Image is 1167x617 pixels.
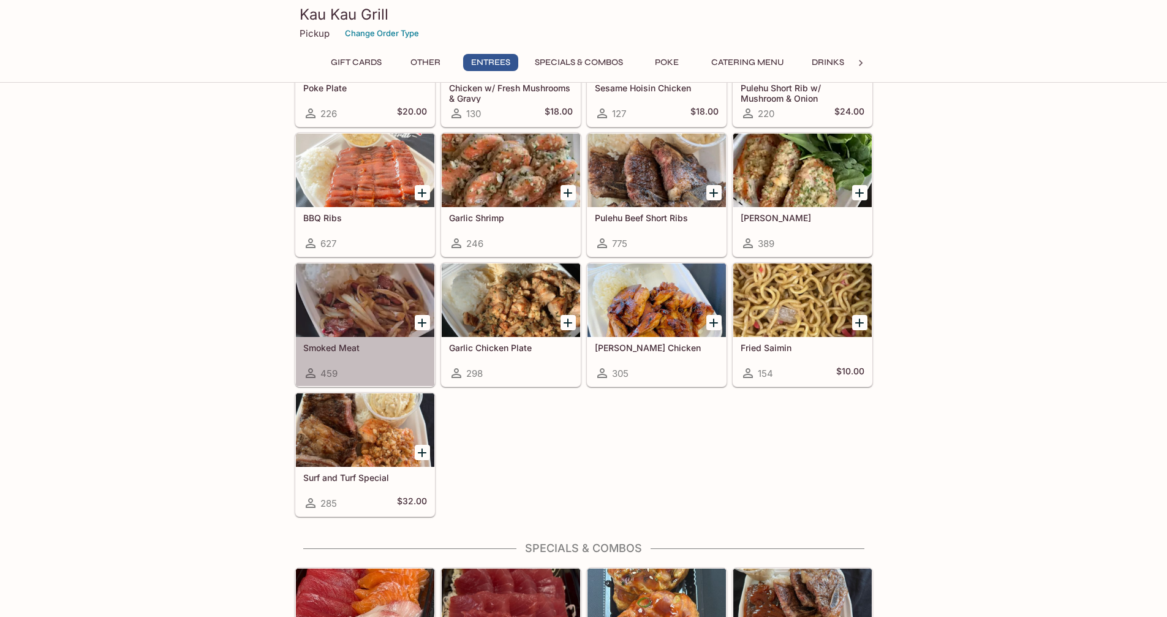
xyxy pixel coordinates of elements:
[320,238,336,249] span: 627
[595,83,719,93] h5: Sesame Hoisin Chicken
[397,106,427,121] h5: $20.00
[561,315,576,330] button: Add Garlic Chicken Plate
[706,185,722,200] button: Add Pulehu Beef Short Ribs
[296,263,434,337] div: Smoked Meat
[303,83,427,93] h5: Poke Plate
[463,54,518,71] button: Entrees
[442,134,580,207] div: Garlic Shrimp
[587,263,727,387] a: [PERSON_NAME] Chicken305
[836,366,864,380] h5: $10.00
[303,343,427,353] h5: Smoked Meat
[449,343,573,353] h5: Garlic Chicken Plate
[733,133,872,257] a: [PERSON_NAME]389
[295,263,435,387] a: Smoked Meat459
[303,472,427,483] h5: Surf and Turf Special
[466,238,483,249] span: 246
[295,542,873,555] h4: Specials & Combos
[398,54,453,71] button: Other
[758,368,773,379] span: 154
[595,213,719,223] h5: Pulehu Beef Short Ribs
[320,108,337,119] span: 226
[612,368,629,379] span: 305
[295,393,435,517] a: Surf and Turf Special285$32.00
[758,108,774,119] span: 220
[545,106,573,121] h5: $18.00
[295,133,435,257] a: BBQ Ribs627
[612,108,626,119] span: 127
[296,393,434,467] div: Surf and Turf Special
[852,185,867,200] button: Add Garlic Ahi
[561,185,576,200] button: Add Garlic Shrimp
[640,54,695,71] button: Poke
[834,106,864,121] h5: $24.00
[449,213,573,223] h5: Garlic Shrimp
[801,54,856,71] button: Drinks
[612,238,627,249] span: 775
[706,315,722,330] button: Add Teri Chicken
[303,213,427,223] h5: BBQ Ribs
[441,263,581,387] a: Garlic Chicken Plate298
[758,238,774,249] span: 389
[415,185,430,200] button: Add BBQ Ribs
[300,5,868,24] h3: Kau Kau Grill
[324,54,388,71] button: Gift Cards
[449,83,573,103] h5: Chicken w/ Fresh Mushrooms & Gravy
[300,28,330,39] p: Pickup
[442,263,580,337] div: Garlic Chicken Plate
[339,24,425,43] button: Change Order Type
[852,315,867,330] button: Add Fried Saimin
[741,213,864,223] h5: [PERSON_NAME]
[733,263,872,387] a: Fried Saimin154$10.00
[466,108,481,119] span: 130
[587,134,726,207] div: Pulehu Beef Short Ribs
[595,343,719,353] h5: [PERSON_NAME] Chicken
[415,445,430,460] button: Add Surf and Turf Special
[587,133,727,257] a: Pulehu Beef Short Ribs775
[733,134,872,207] div: Garlic Ahi
[690,106,719,121] h5: $18.00
[466,368,483,379] span: 298
[528,54,630,71] button: Specials & Combos
[741,83,864,103] h5: Pulehu Short Rib w/ Mushroom & Onion
[397,496,427,510] h5: $32.00
[320,368,338,379] span: 459
[741,343,864,353] h5: Fried Saimin
[733,263,872,337] div: Fried Saimin
[587,263,726,337] div: Teri Chicken
[296,134,434,207] div: BBQ Ribs
[320,498,337,509] span: 285
[704,54,791,71] button: Catering Menu
[441,133,581,257] a: Garlic Shrimp246
[415,315,430,330] button: Add Smoked Meat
